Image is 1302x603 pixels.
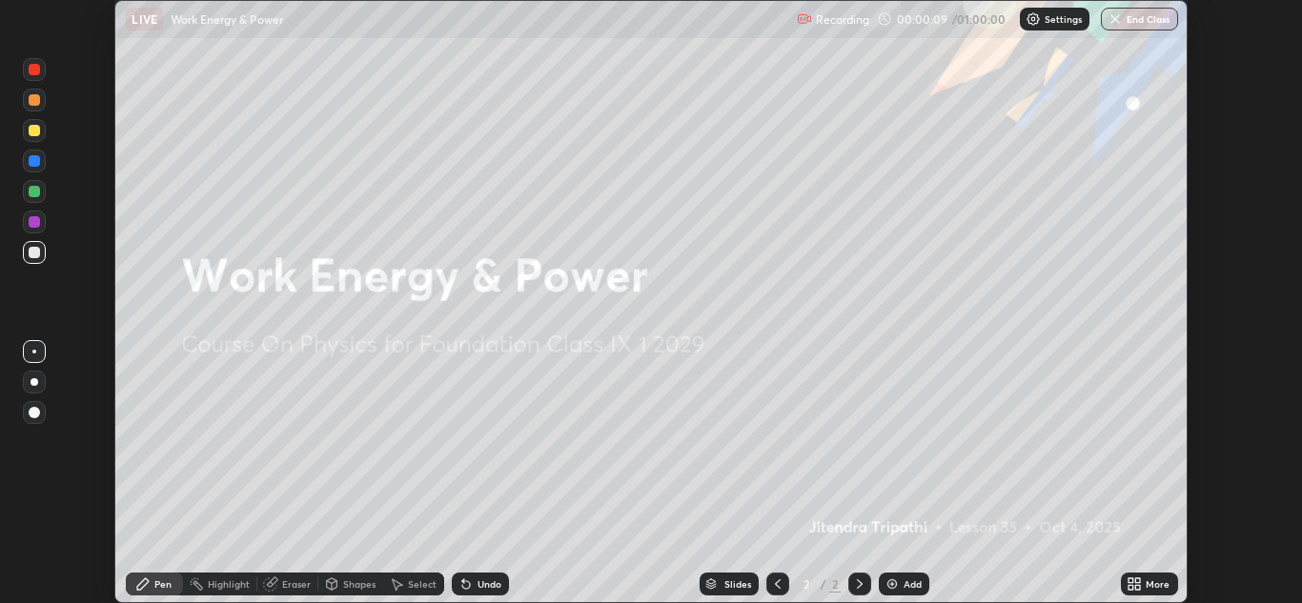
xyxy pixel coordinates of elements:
[1101,8,1178,30] button: End Class
[154,579,172,589] div: Pen
[797,11,812,27] img: recording.375f2c34.svg
[1026,11,1041,27] img: class-settings-icons
[478,579,501,589] div: Undo
[885,576,900,592] img: add-slide-button
[282,579,311,589] div: Eraser
[829,575,841,593] div: 2
[1108,11,1123,27] img: end-class-cross
[132,11,157,27] p: LIVE
[904,579,922,589] div: Add
[816,12,869,27] p: Recording
[724,579,751,589] div: Slides
[1146,579,1170,589] div: More
[343,579,376,589] div: Shapes
[171,11,283,27] p: Work Energy & Power
[408,579,437,589] div: Select
[820,578,825,590] div: /
[797,578,816,590] div: 2
[1045,14,1082,24] p: Settings
[208,579,250,589] div: Highlight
